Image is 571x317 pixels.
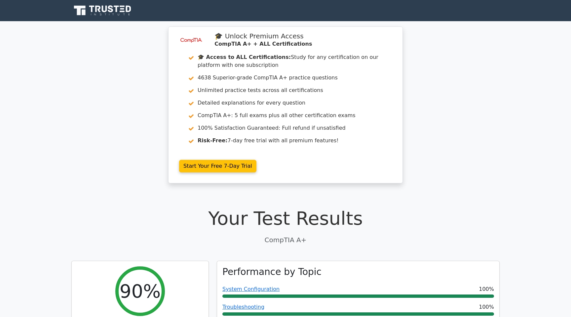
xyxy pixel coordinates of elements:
[479,303,494,311] span: 100%
[120,280,161,302] h2: 90%
[71,207,500,229] h1: Your Test Results
[222,266,322,278] h3: Performance by Topic
[222,286,280,292] a: System Configuration
[179,160,256,172] a: Start Your Free 7-Day Trial
[71,235,500,245] p: CompTIA A+
[222,304,264,310] a: Troubleshooting
[479,285,494,293] span: 100%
